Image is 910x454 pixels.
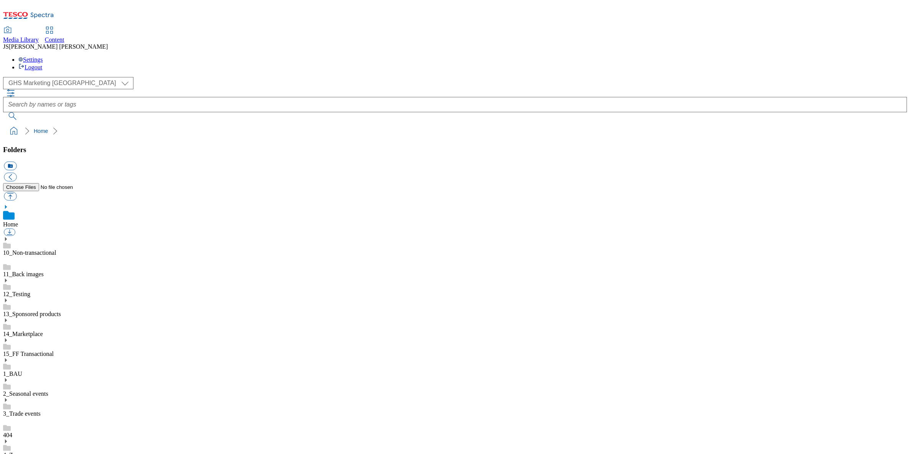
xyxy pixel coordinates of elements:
a: 3_Trade events [3,410,41,417]
a: Home [3,221,18,228]
a: Settings [18,56,43,63]
a: Content [45,27,64,43]
a: 1_BAU [3,370,22,377]
a: Logout [18,64,42,70]
a: 2_Seasonal events [3,390,48,397]
span: Content [45,36,64,43]
a: 11_Back images [3,271,44,277]
a: 10_Non-transactional [3,249,56,256]
span: [PERSON_NAME] [PERSON_NAME] [9,43,108,50]
a: Home [34,128,48,134]
input: Search by names or tags [3,97,907,112]
nav: breadcrumb [3,124,907,138]
span: JS [3,43,9,50]
a: 13_Sponsored products [3,311,61,317]
a: 15_FF Transactional [3,351,54,357]
a: home [8,125,20,137]
a: 12_Testing [3,291,30,297]
a: Media Library [3,27,39,43]
span: Media Library [3,36,39,43]
a: 14_Marketplace [3,331,43,337]
h3: Folders [3,146,907,154]
a: 404 [3,432,12,438]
